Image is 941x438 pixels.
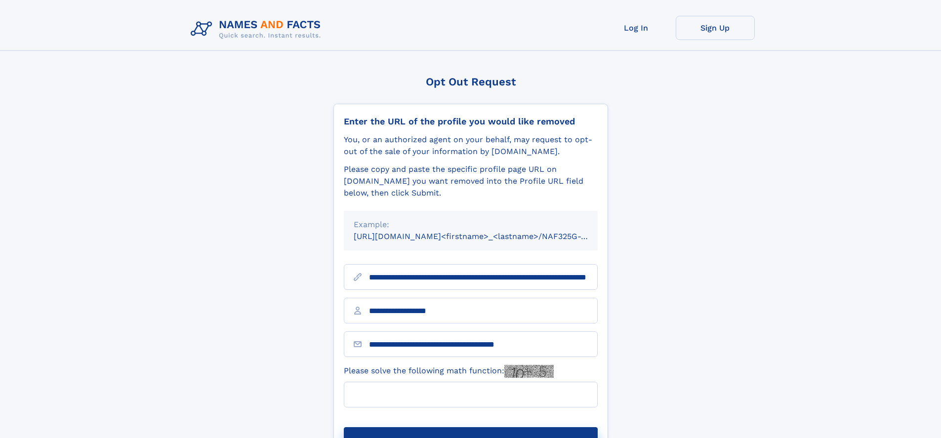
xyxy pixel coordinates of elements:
div: Enter the URL of the profile you would like removed [344,116,598,127]
div: You, or an authorized agent on your behalf, may request to opt-out of the sale of your informatio... [344,134,598,158]
label: Please solve the following math function: [344,365,554,378]
div: Opt Out Request [333,76,608,88]
a: Sign Up [676,16,755,40]
img: Logo Names and Facts [187,16,329,42]
a: Log In [597,16,676,40]
div: Example: [354,219,588,231]
small: [URL][DOMAIN_NAME]<firstname>_<lastname>/NAF325G-xxxxxxxx [354,232,616,241]
div: Please copy and paste the specific profile page URL on [DOMAIN_NAME] you want removed into the Pr... [344,163,598,199]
